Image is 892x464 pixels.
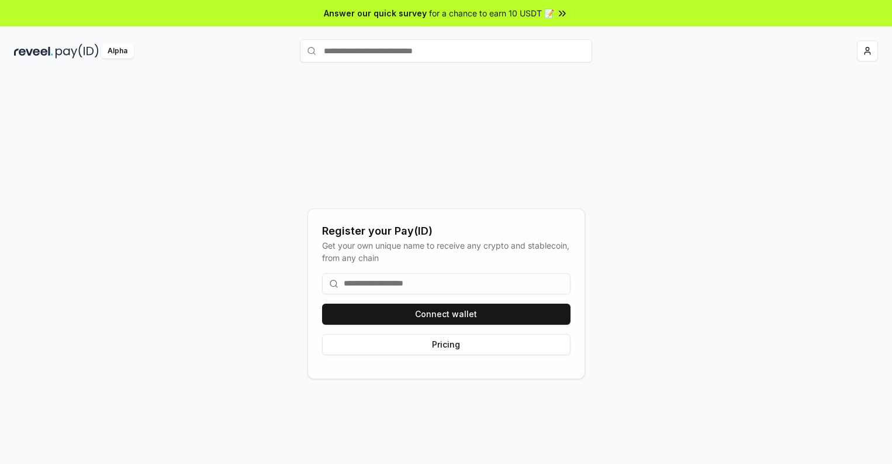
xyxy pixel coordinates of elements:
img: reveel_dark [14,44,53,59]
div: Alpha [101,44,134,59]
img: pay_id [56,44,99,59]
button: Connect wallet [322,304,571,325]
span: for a chance to earn 10 USDT 📝 [429,7,554,19]
div: Register your Pay(ID) [322,223,571,239]
div: Get your own unique name to receive any crypto and stablecoin, from any chain [322,239,571,264]
span: Answer our quick survey [324,7,427,19]
button: Pricing [322,334,571,355]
